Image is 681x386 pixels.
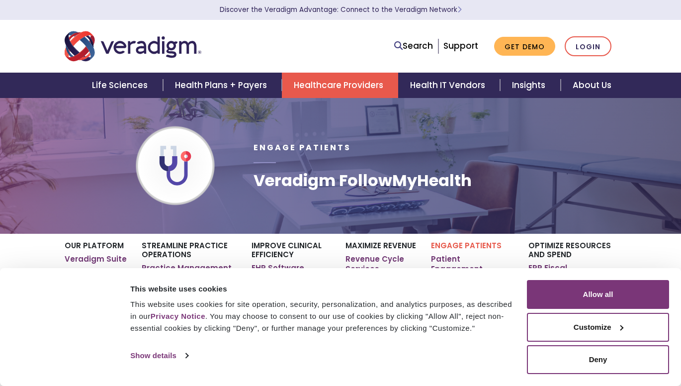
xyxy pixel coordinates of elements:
div: This website uses cookies [130,283,515,295]
button: Customize [527,313,669,342]
a: Health Plans + Payers [163,73,282,98]
button: Deny [527,345,669,374]
img: Veradigm logo [65,30,201,63]
button: Allow all [527,280,669,309]
a: Privacy Notice [151,312,205,320]
a: Support [443,40,478,52]
a: Search [394,39,433,53]
a: Discover the Veradigm Advantage: Connect to the Veradigm NetworkLearn More [220,5,462,14]
a: Health IT Vendors [398,73,500,98]
a: ERP Fiscal Management [528,263,616,283]
span: Learn More [457,5,462,14]
a: Show details [130,348,188,363]
span: Engage Patients [254,142,351,153]
a: Life Sciences [80,73,163,98]
a: Patient Engagement Platform [431,254,513,284]
a: Practice Management [142,263,232,273]
div: This website uses cookies for site operation, security, personalization, and analytics purposes, ... [130,298,515,334]
h1: Veradigm FollowMyHealth [254,171,472,190]
a: Login [565,36,611,57]
a: Get Demo [494,37,555,56]
a: Healthcare Providers [282,73,398,98]
a: About Us [561,73,623,98]
a: EHR Software [252,263,304,273]
a: Veradigm Suite [65,254,127,264]
a: Insights [500,73,560,98]
a: Revenue Cycle Services [345,254,416,274]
